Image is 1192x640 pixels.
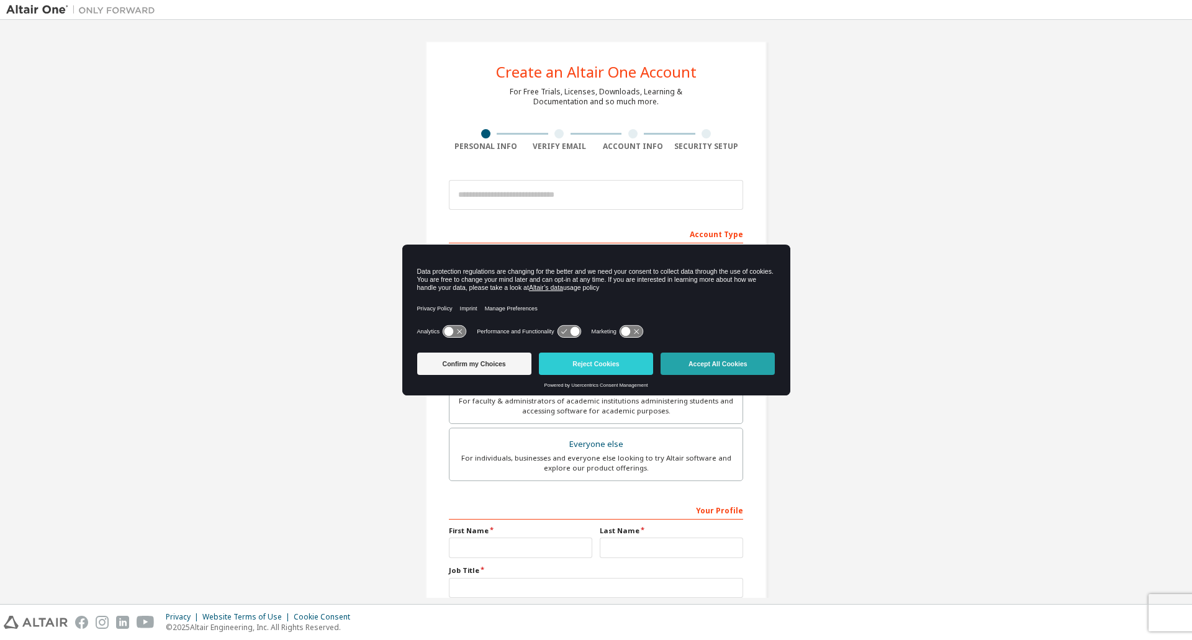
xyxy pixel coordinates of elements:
[449,142,523,151] div: Personal Info
[496,65,697,79] div: Create an Altair One Account
[449,566,743,575] label: Job Title
[449,500,743,520] div: Your Profile
[523,142,597,151] div: Verify Email
[457,396,735,416] div: For faculty & administrators of academic institutions administering students and accessing softwa...
[294,612,358,622] div: Cookie Consent
[4,616,68,629] img: altair_logo.svg
[449,223,743,243] div: Account Type
[449,526,592,536] label: First Name
[457,453,735,473] div: For individuals, businesses and everyone else looking to try Altair software and explore our prod...
[137,616,155,629] img: youtube.svg
[166,622,358,633] p: © 2025 Altair Engineering, Inc. All Rights Reserved.
[670,142,744,151] div: Security Setup
[166,612,202,622] div: Privacy
[596,142,670,151] div: Account Info
[96,616,109,629] img: instagram.svg
[457,436,735,453] div: Everyone else
[510,87,682,107] div: For Free Trials, Licenses, Downloads, Learning & Documentation and so much more.
[600,526,743,536] label: Last Name
[202,612,294,622] div: Website Terms of Use
[75,616,88,629] img: facebook.svg
[6,4,161,16] img: Altair One
[116,616,129,629] img: linkedin.svg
